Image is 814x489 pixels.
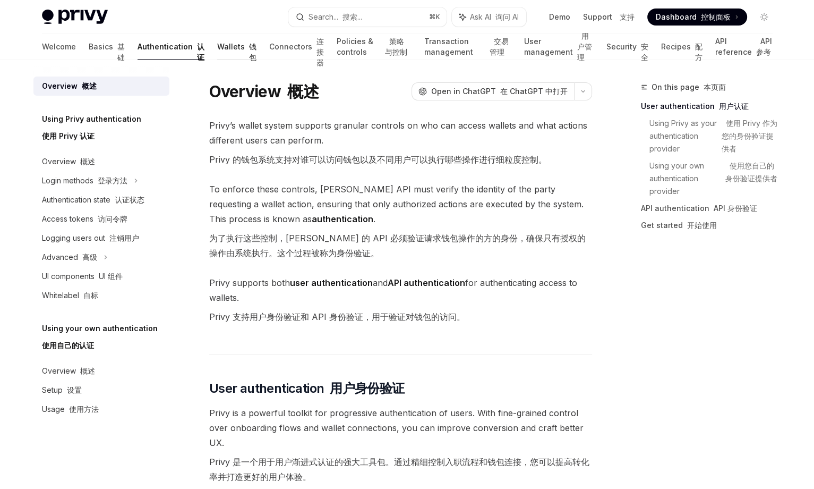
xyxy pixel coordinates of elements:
[98,176,127,185] font: 登录方法
[209,275,592,328] span: Privy supports both and for authenticating access to wallets.
[606,34,648,60] a: Security 安全
[641,217,781,234] a: Get started 开始使用
[719,102,749,111] font: 用户认证
[42,34,76,60] a: Welcome
[714,204,757,213] font: API 身份验证
[656,12,731,22] span: Dashboard
[98,214,127,223] font: 访问令牌
[209,154,547,165] font: Privy 的钱包系统支持对谁可以访问钱包以及不同用户可以执行哪些操作进行细粒度控制。
[42,270,123,283] div: UI components
[42,365,95,377] div: Overview
[42,213,127,225] div: Access tokens
[117,42,125,62] font: 基础
[209,233,586,258] font: 为了执行这些控制，[PERSON_NAME] 的 API 必须验证请求钱包操作的方的身份，确保只有授权的操作由系统执行。这个过程被称为身份验证。
[431,86,568,97] span: Open in ChatGPT
[42,10,108,24] img: light logo
[42,251,97,264] div: Advanced
[33,286,169,305] a: Whitelabel 白标
[33,77,169,96] a: Overview 概述
[452,7,526,27] button: Ask AI 询问 AI
[756,37,772,56] font: API 参考
[756,9,773,26] button: Toggle dark mode
[197,42,204,62] font: 认证
[495,12,519,21] font: 询问 AI
[80,157,95,166] font: 概述
[647,9,747,26] a: Dashboard 控制面板
[42,80,97,92] div: Overview
[687,221,717,230] font: 开始使用
[33,152,169,171] a: Overview 概述
[209,380,405,397] span: User authentication
[704,82,726,91] font: 本页面
[725,161,777,183] font: 使用您自己的身份验证提供者
[549,12,570,22] a: Demo
[287,82,319,101] font: 概述
[342,12,362,21] font: 搜索...
[42,174,127,187] div: Login methods
[42,193,144,206] div: Authentication state
[337,34,412,60] a: Policies & controls 策略与控制
[209,82,319,101] h1: Overview
[649,115,781,157] a: Using Privy as your authentication provider 使用 Privy 作为您的身份验证提供者
[33,267,169,286] a: UI components UI 组件
[109,233,139,242] font: 注销用户
[33,361,169,381] a: Overview 概述
[42,403,99,416] div: Usage
[99,272,123,281] font: UI 组件
[209,457,589,482] font: Privy 是一个用于用户渐进式认证的强大工具包。通过精细控制入职流程和钱包连接，您可以提高转化率并打造更好的用户体验。
[80,366,95,375] font: 概述
[288,7,447,27] button: Search... 搜索...⌘K
[388,277,465,288] strong: API authentication
[33,381,169,400] a: Setup 设置
[641,200,781,217] a: API authentication API 身份验证
[412,82,574,100] button: Open in ChatGPT 在 ChatGPT 中打开
[583,12,635,22] a: Support 支持
[470,12,519,22] span: Ask AI
[209,118,592,171] span: Privy’s wallet system supports granular controls on who can access wallets and what actions diffe...
[316,37,324,67] font: 连接器
[33,190,169,209] a: Authentication state 认证状态
[652,81,726,94] span: On this page
[249,42,256,62] font: 钱包
[217,34,256,60] a: Wallets 钱包
[330,381,404,396] font: 用户身份验证
[209,406,592,488] span: Privy is a powerful toolkit for progressive authentication of users. With fine-grained control ov...
[701,12,731,21] font: 控制面板
[500,87,568,96] font: 在 ChatGPT 中打开
[42,131,95,140] font: 使用 Privy 认证
[695,42,702,62] font: 配方
[524,34,594,60] a: User management 用户管理
[138,34,204,60] a: Authentication 认证
[33,229,169,248] a: Logging users out 注销用户
[83,291,98,300] font: 白标
[82,81,97,90] font: 概述
[722,119,777,153] font: 使用 Privy 作为您的身份验证提供者
[312,214,373,224] strong: authentication
[661,34,702,60] a: Recipes 配方
[385,37,407,56] font: 策略与控制
[209,311,465,322] font: Privy 支持用户身份验证和 API 身份验证，用于验证对钱包的访问。
[42,322,158,356] h5: Using your own authentication
[620,12,635,21] font: 支持
[577,31,592,62] font: 用户管理
[490,37,509,56] font: 交易管理
[641,98,781,115] a: User authentication 用户认证
[89,34,125,60] a: Basics 基础
[42,384,82,397] div: Setup
[641,42,648,62] font: 安全
[424,34,512,60] a: Transaction management 交易管理
[115,195,144,204] font: 认证状态
[209,182,592,265] span: To enforce these controls, [PERSON_NAME] API must verify the identity of the party requesting a w...
[429,13,440,21] span: ⌘ K
[715,34,773,60] a: API reference API 参考
[42,289,98,302] div: Whitelabel
[309,11,362,23] div: Search...
[33,400,169,419] a: Usage 使用方法
[42,232,139,244] div: Logging users out
[33,209,169,229] a: Access tokens 访问令牌
[290,277,373,288] strong: user authentication
[82,252,97,262] font: 高级
[67,385,82,394] font: 设置
[42,341,94,350] font: 使用自己的认证
[69,404,99,414] font: 使用方法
